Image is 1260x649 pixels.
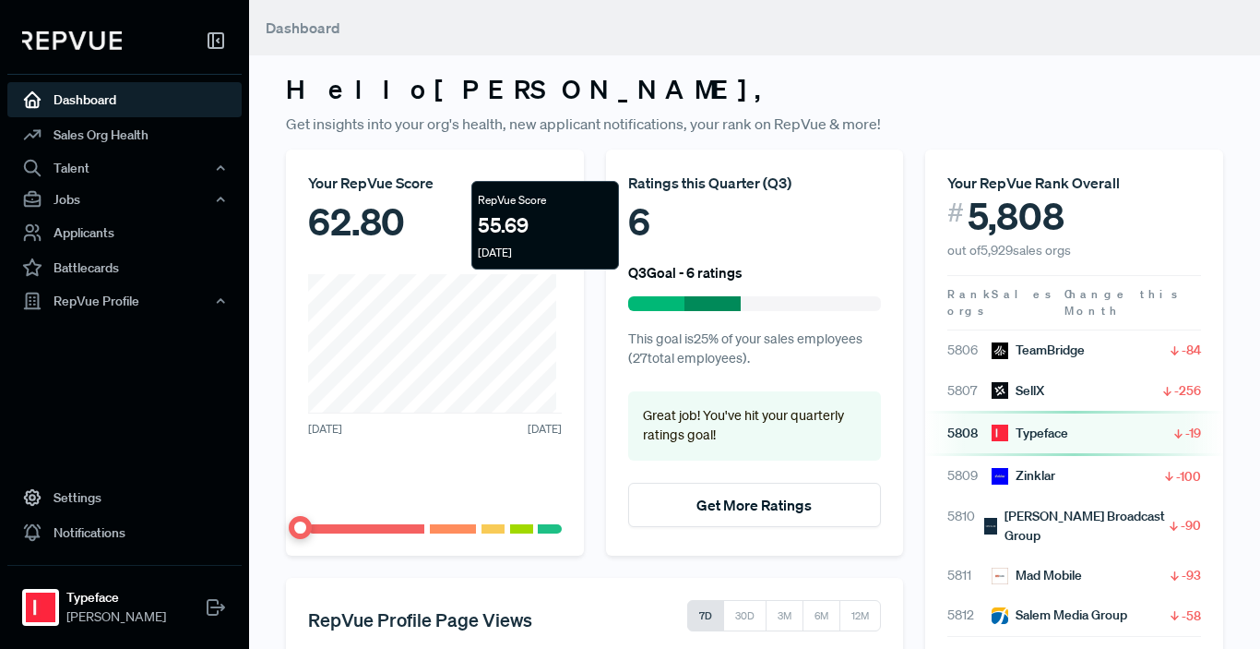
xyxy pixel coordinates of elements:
button: 30D [723,600,767,631]
span: [PERSON_NAME] [66,607,166,627]
button: Talent [7,152,242,184]
span: Your RepVue Rank Overall [947,174,1120,192]
h6: Q3 Goal - 6 ratings [628,264,743,281]
span: 5812 [947,606,992,625]
span: 5806 [947,341,992,360]
button: Jobs [7,184,242,215]
span: [DATE] [478,245,512,260]
strong: Typeface [66,588,166,607]
span: -256 [1174,381,1201,400]
a: Dashboard [7,82,242,117]
img: SellX [992,382,1008,399]
button: 6M [802,600,840,631]
div: Your RepVue Score [308,172,562,194]
p: Great job! You've hit your quarterly ratings goal! [643,406,867,446]
span: -100 [1176,467,1201,486]
img: Sinclair Broadcast Group [984,518,998,535]
a: Notifications [7,515,242,550]
span: 5807 [947,381,992,401]
span: Change this Month [1064,286,1181,318]
span: 5809 [947,466,992,486]
button: Get More Ratings [628,483,882,527]
h3: Hello [PERSON_NAME] , [286,74,1223,105]
div: Zinklar [992,466,1055,486]
p: Get insights into your org's health, new applicant notifications, your rank on RepVue & more! [286,113,1223,135]
span: 5810 [947,507,983,546]
span: -19 [1185,424,1201,442]
img: Typeface [992,425,1008,441]
a: Sales Org Health [7,117,242,152]
div: Typeface [992,424,1068,443]
button: 12M [839,600,881,631]
div: Mad Mobile [992,566,1082,585]
span: Rank [947,286,992,303]
button: RepVue Profile [7,285,242,317]
span: 5811 [947,566,992,585]
span: 5,808 [968,194,1064,238]
button: 7D [687,600,724,631]
span: [DATE] [308,421,342,438]
div: TeamBridge [992,341,1085,360]
div: 6 [628,194,882,249]
span: 5808 [947,424,992,443]
div: Salem Media Group [992,606,1127,625]
img: RepVue [22,31,122,50]
span: Dashboard [266,18,340,37]
img: Mad Mobile [992,568,1008,584]
img: Zinklar [992,468,1008,485]
div: 62.80 [308,194,562,249]
a: Settings [7,480,242,515]
div: SellX [992,381,1044,401]
img: Salem Media Group [992,607,1008,624]
span: -58 [1182,607,1201,625]
a: Applicants [7,215,242,250]
span: RepVue Score [478,192,546,208]
div: [PERSON_NAME] Broadcast Group [984,507,1167,546]
button: 3M [766,600,803,631]
div: Ratings this Quarter ( Q3 ) [628,172,882,194]
span: -84 [1182,341,1201,359]
span: [DATE] [528,421,562,438]
span: Sales orgs [947,286,1054,318]
span: -90 [1181,516,1201,535]
h5: RepVue Profile Page Views [308,608,532,631]
span: # [947,194,964,232]
span: -93 [1182,566,1201,584]
span: 55.69 [478,211,529,237]
img: Typeface [26,593,55,622]
span: out of 5,929 sales orgs [947,242,1071,258]
img: TeamBridge [992,343,1008,359]
p: This goal is 25 % of your sales employees ( 27 total employees). [628,330,882,369]
a: TypefaceTypeface[PERSON_NAME] [7,565,242,634]
a: Battlecards [7,250,242,285]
